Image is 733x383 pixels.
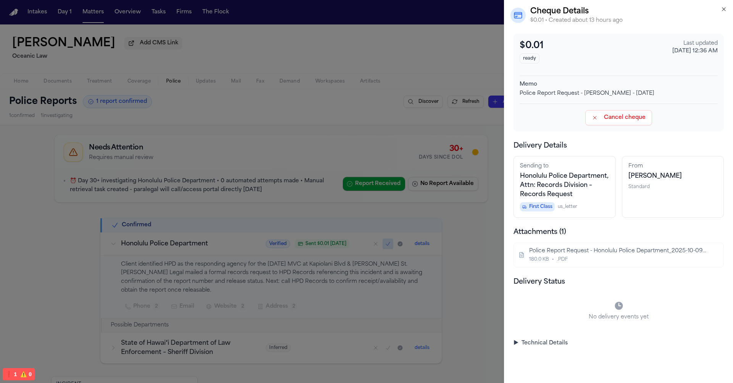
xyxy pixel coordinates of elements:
span: us_letter [558,204,577,210]
div: $0.01 [520,40,672,52]
div: Police Report Request - Honolulu Police Department_2025-10-09_04-36 [529,247,707,255]
span: .PDF [557,256,568,263]
p: No delivery events yet [513,313,724,321]
p: $0.01 • Created about 13 hours ago [530,17,727,24]
span: 180.0 KB [529,256,549,263]
button: Cancel cheque [585,110,652,125]
h3: Attachments ( 1 ) [513,227,724,238]
span: Contact ID: d2d9fcb6-2ded-4a48-a144-7473a9c5b785 [520,173,609,198]
div: Last updated [672,40,718,47]
div: [DATE] 12:36 AM [672,47,718,55]
div: From [628,162,718,170]
h3: Delivery Details [513,141,724,151]
span: • [552,256,554,263]
div: Memo [520,81,718,88]
h3: Delivery Status [513,277,724,287]
span: First Class [520,202,555,211]
div: View artifact details for Police Report Request - Honolulu Police Department_2025-10-09_04-36 [513,242,724,268]
div: Police Report Request - [PERSON_NAME] - [DATE] [520,90,718,97]
h2: Cheque Details [530,6,727,17]
div: Standard [628,184,718,190]
div: Sending to [520,162,609,170]
span: ready [520,54,539,63]
span: ▶ [513,339,518,347]
span: Contact ID: ae309a29-6c6c-4ca3-b5da-6c550fdf3b92 [628,173,682,179]
summary: ▶Technical Details [513,339,724,347]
